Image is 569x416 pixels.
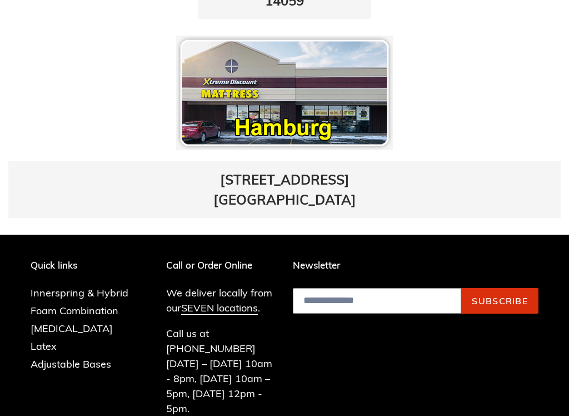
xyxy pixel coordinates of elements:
[176,36,393,150] img: pf-66afa184--hamburgloc.png
[461,288,538,314] button: Subscribe
[31,340,57,353] a: Latex
[31,358,111,370] a: Adjustable Bases
[31,260,145,271] p: Quick links
[31,322,113,335] a: [MEDICAL_DATA]
[293,288,461,314] input: Email address
[472,295,528,306] span: Subscribe
[293,260,538,271] p: Newsletter
[31,304,118,317] a: Foam Combination
[213,171,356,208] a: [STREET_ADDRESS][GEOGRAPHIC_DATA]
[31,286,128,299] a: Innerspring & Hybrid
[166,260,277,271] p: Call or Order Online
[166,326,277,416] p: Call us at [PHONE_NUMBER] [DATE] – [DATE] 10am - 8pm, [DATE] 10am – 5pm, [DATE] 12pm - 5pm.
[166,285,277,315] p: We deliver locally from our .
[181,301,258,315] a: SEVEN locations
